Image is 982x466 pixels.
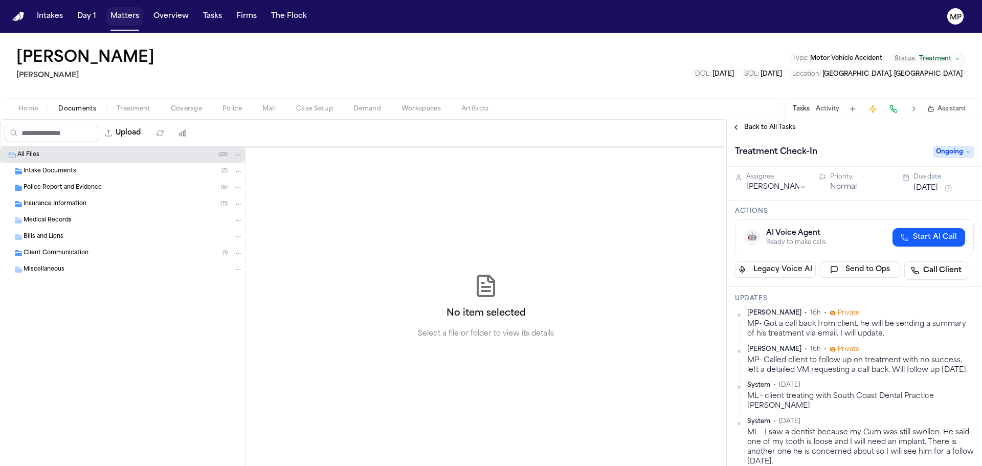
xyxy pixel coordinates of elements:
[761,71,782,77] span: [DATE]
[748,232,756,242] span: 🤖
[933,146,974,158] span: Ongoing
[171,105,202,113] span: Coverage
[99,124,147,142] button: Upload
[222,250,228,256] span: ( 1 )
[889,53,966,65] button: Change status from Treatment
[744,123,795,131] span: Back to All Tasks
[267,7,311,26] button: The Flock
[746,173,807,181] div: Assignee
[24,167,76,176] span: Intake Documents
[16,49,154,68] h1: [PERSON_NAME]
[24,200,86,209] span: Insurance Information
[789,69,966,79] button: Edit Location: Chino Hills, CA
[838,345,859,353] span: Private
[913,232,957,242] span: Start AI Call
[830,182,857,192] button: Normal
[805,309,807,317] span: •
[904,261,968,280] a: Call Client
[766,228,826,238] div: AI Voice Agent
[5,124,99,142] input: Search files
[747,417,770,426] span: System
[822,71,963,77] span: [GEOGRAPHIC_DATA], [GEOGRAPHIC_DATA]
[886,102,901,116] button: Make a Call
[17,151,39,160] span: All Files
[913,173,974,181] div: Due date
[232,7,261,26] button: Firms
[747,391,974,411] div: ML - client treating with South Coast Dental Practice [PERSON_NAME]
[296,105,333,113] span: Case Setup
[927,105,966,113] button: Assistant
[838,309,859,317] span: Private
[866,102,880,116] button: Create Immediate Task
[747,309,801,317] span: [PERSON_NAME]
[12,12,25,21] img: Finch Logo
[810,309,821,317] span: 16h
[810,55,882,61] span: Motor Vehicle Accident
[919,55,951,63] span: Treatment
[845,102,860,116] button: Add Task
[810,345,821,353] span: 16h
[892,228,965,247] button: Start AI Call
[830,173,890,181] div: Priority
[16,49,154,68] button: Edit matter name
[744,71,759,77] span: SOL :
[773,381,776,389] span: •
[401,105,441,113] span: Workspaces
[149,7,193,26] a: Overview
[766,238,826,247] div: Ready to make calls
[793,105,810,113] button: Tasks
[447,306,526,321] h2: No item selected
[913,183,938,193] button: [DATE]
[24,233,63,241] span: Bills and Liens
[106,7,143,26] button: Matters
[218,152,228,158] span: ( 22 )
[942,182,954,194] button: Snooze task
[712,71,734,77] span: [DATE]
[747,345,801,353] span: [PERSON_NAME]
[789,53,885,63] button: Edit Type: Motor Vehicle Accident
[24,249,88,258] span: Client Communication
[222,105,242,113] span: Police
[747,319,974,339] div: MP- Got a call back from client, he will be sending a summary of his treatment via email. I will ...
[792,71,821,77] span: Location :
[418,329,554,339] p: Select a file or folder to view its details
[779,417,800,426] span: [DATE]
[18,105,38,113] span: Home
[353,105,381,113] span: Demand
[731,144,821,160] h1: Treatment Check-In
[117,105,150,113] span: Treatment
[695,71,711,77] span: DOL :
[735,207,974,215] h3: Actions
[741,69,785,79] button: Edit SOL: 2027-05-20
[938,105,966,113] span: Assistant
[220,201,228,207] span: ( 11 )
[895,55,916,63] span: Status:
[779,381,800,389] span: [DATE]
[820,261,901,278] button: Send to Ops
[221,185,228,190] span: ( 8 )
[727,123,800,131] button: Back to All Tasks
[816,105,839,113] button: Activity
[73,7,100,26] button: Day 1
[747,356,974,375] div: MP- Called client to follow up on treatment with no success, left a detailed VM requesting a call...
[33,7,67,26] button: Intakes
[773,417,776,426] span: •
[692,69,737,79] button: Edit DOL: 2025-05-20
[262,105,276,113] span: Mail
[12,12,25,21] a: Home
[735,261,816,278] button: Legacy Voice AI
[461,105,489,113] span: Artifacts
[792,55,809,61] span: Type :
[805,345,807,353] span: •
[824,309,827,317] span: •
[747,381,770,389] span: System
[24,184,102,192] span: Police Report and Evidence
[199,7,226,26] button: Tasks
[221,168,228,174] span: ( 2 )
